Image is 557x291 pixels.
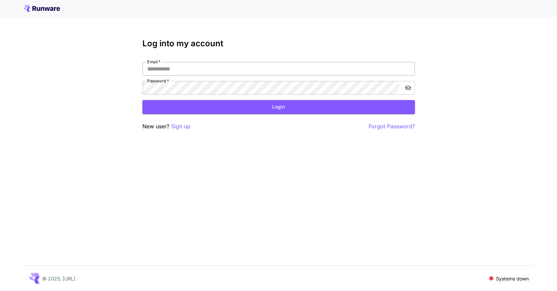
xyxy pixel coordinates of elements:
[369,122,415,131] button: Forgot Password?
[142,100,415,114] button: Login
[142,39,415,48] h3: Log into my account
[496,275,529,282] p: Systems down
[147,59,160,65] label: Email
[142,122,190,131] p: New user?
[42,275,75,282] p: © 2025, [URL]
[402,82,414,94] button: toggle password visibility
[147,78,169,84] label: Password
[171,122,190,131] button: Sign up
